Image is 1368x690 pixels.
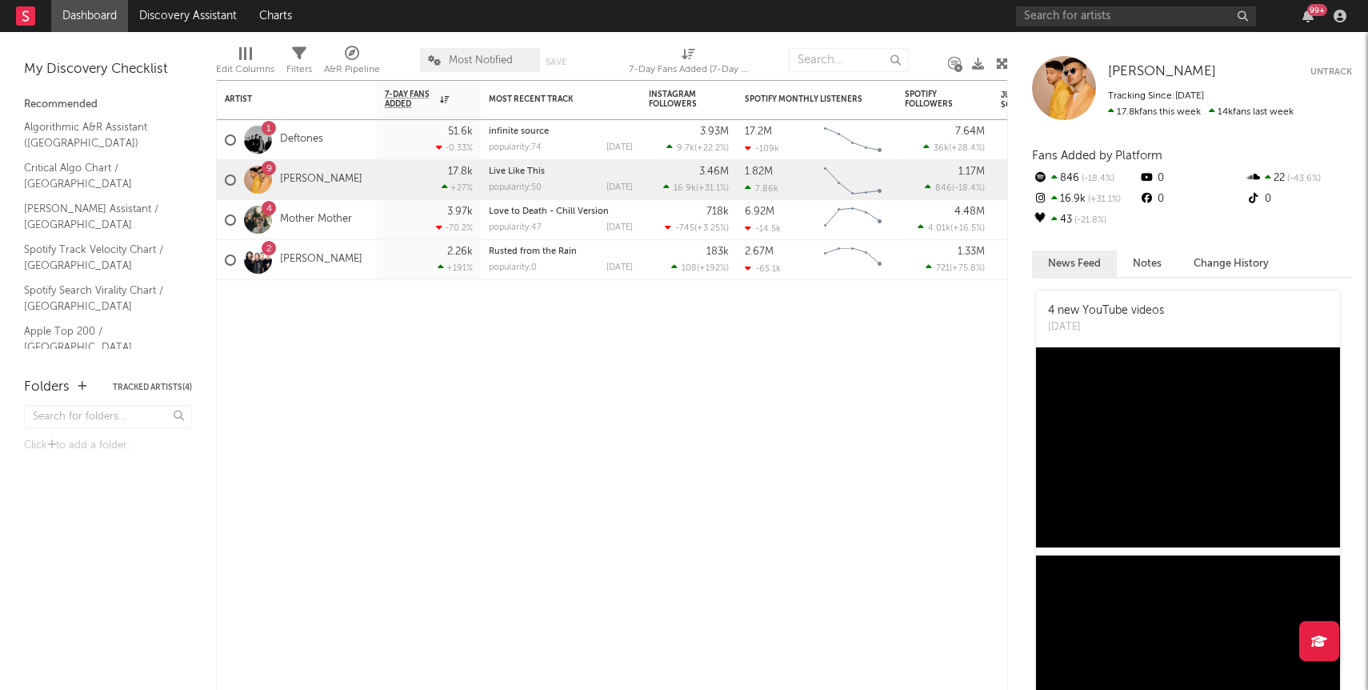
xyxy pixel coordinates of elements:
[1001,90,1041,110] div: Jump Score
[1086,195,1121,204] span: +31.1 %
[698,184,726,193] span: +31.1 %
[324,60,380,79] div: A&R Pipeline
[1016,6,1256,26] input: Search for artists
[952,264,982,273] span: +75.8 %
[1108,64,1216,80] a: [PERSON_NAME]
[926,263,985,273] div: ( )
[442,183,473,193] div: +27 %
[1032,189,1138,210] div: 16.9k
[629,60,749,79] div: 7-Day Fans Added (7-Day Fans Added)
[1302,10,1314,22] button: 99+
[448,126,473,137] div: 51.6k
[1079,175,1114,183] span: -18.4 %
[1001,130,1065,150] div: 73.6
[1117,251,1178,277] button: Notes
[665,223,729,233] div: ( )
[447,247,473,257] div: 2.26k
[629,40,749,86] div: 7-Day Fans Added (7-Day Fans Added)
[489,247,633,256] div: Rusted from the Rain
[24,282,176,315] a: Spotify Search Virality Chart / [GEOGRAPHIC_DATA]
[436,223,473,233] div: -70.2 %
[449,55,513,66] span: Most Notified
[1108,107,1201,117] span: 17.8k fans this week
[385,90,436,109] span: 7-Day Fans Added
[745,94,865,104] div: Spotify Monthly Listeners
[817,120,889,160] svg: Chart title
[489,207,633,216] div: Love to Death - Chill Version
[953,224,982,233] span: +16.5 %
[1138,189,1245,210] div: 0
[700,126,729,137] div: 3.93M
[489,167,633,176] div: Live Like This
[905,90,961,109] div: Spotify Followers
[489,223,542,232] div: popularity: 47
[745,143,779,154] div: -109k
[699,166,729,177] div: 3.46M
[936,264,950,273] span: 721
[1032,168,1138,189] div: 846
[958,166,985,177] div: 1.17M
[24,436,192,455] div: Click to add a folder.
[489,207,609,216] a: Love to Death - Chill Version
[24,405,192,428] input: Search for folders...
[789,48,909,72] input: Search...
[280,253,362,267] a: [PERSON_NAME]
[24,60,192,79] div: My Discovery Checklist
[935,184,952,193] span: 846
[934,144,949,153] span: 36k
[24,200,176,233] a: [PERSON_NAME] Assistant / [GEOGRAPHIC_DATA]
[24,95,192,114] div: Recommended
[216,40,274,86] div: Edit Columns
[1001,251,1065,270] div: 31.4
[666,142,729,153] div: ( )
[699,264,726,273] span: +192 %
[1048,303,1164,319] div: 4 new YouTube videos
[1108,91,1204,101] span: Tracking Since: [DATE]
[706,247,729,257] div: 183k
[546,58,566,66] button: Save
[280,133,323,146] a: Deftones
[1032,150,1162,162] span: Fans Added by Platform
[489,143,542,152] div: popularity: 74
[438,263,473,273] div: +191 %
[745,126,772,137] div: 17.2M
[745,166,773,177] div: 1.82M
[954,207,985,217] div: 4.48M
[1108,107,1294,117] span: 14k fans last week
[954,184,982,193] span: -18.4 %
[324,40,380,86] div: A&R Pipeline
[447,207,473,217] div: 3.97k
[286,40,312,86] div: Filters
[745,223,781,234] div: -14.5k
[1178,251,1285,277] button: Change History
[489,247,577,256] a: Rusted from the Rain
[489,263,537,272] div: popularity: 0
[697,224,726,233] span: +3.25 %
[677,144,694,153] span: 9.7k
[606,223,633,232] div: [DATE]
[1138,168,1245,189] div: 0
[817,240,889,280] svg: Chart title
[489,183,542,192] div: popularity: 50
[1285,175,1321,183] span: -43.6 %
[113,383,192,391] button: Tracked Artists(4)
[674,184,696,193] span: 16.9k
[697,144,726,153] span: +22.2 %
[216,60,274,79] div: Edit Columns
[675,224,694,233] span: -745
[817,200,889,240] svg: Chart title
[1032,251,1117,277] button: News Feed
[24,323,176,355] a: Apple Top 200 / [GEOGRAPHIC_DATA]
[918,223,985,233] div: ( )
[928,224,950,233] span: 4.01k
[1307,4,1327,16] div: 99 +
[606,143,633,152] div: [DATE]
[1032,210,1138,231] div: 43
[1310,64,1352,80] button: Untrack
[1246,168,1352,189] div: 22
[606,263,633,272] div: [DATE]
[663,183,729,193] div: ( )
[489,94,609,104] div: Most Recent Track
[606,183,633,192] div: [DATE]
[1246,189,1352,210] div: 0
